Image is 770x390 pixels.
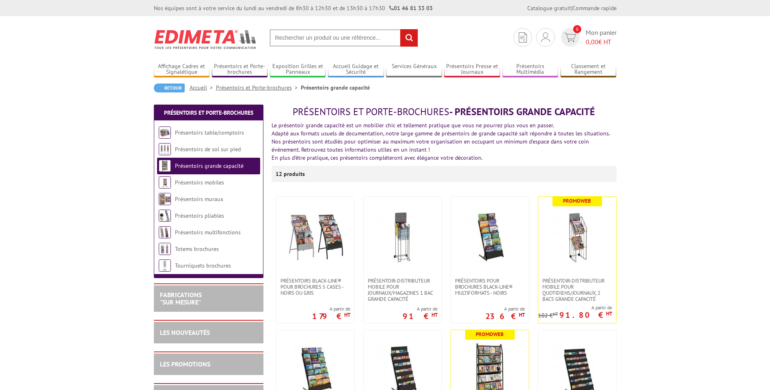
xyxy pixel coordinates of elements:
input: Rechercher un produit ou une référence... [270,29,418,47]
a: Affichage Cadres et Signalétique [154,63,210,76]
img: Présentoirs Black-Line® pour brochures 5 Cases - Noirs ou Gris [287,209,344,266]
img: devis rapide [564,33,576,42]
div: Nos équipes sont à votre service du lundi au vendredi de 8h30 à 12h30 et de 13h30 à 17h30 [154,4,433,12]
a: Présentoir-Distributeur mobile pour journaux/magazines 1 bac grande capacité [364,278,442,302]
a: Présentoirs Black-Line® pour brochures 5 Cases - Noirs ou Gris [276,278,354,296]
div: Le présentoir grande capacité est un mobilier chic et tellement pratique que vous ne pourrez plus... [272,121,617,129]
span: Présentoirs pour Brochures Black-Line® multiformats - Noirs [455,278,525,296]
a: Présentoirs pliables [175,212,224,219]
p: 91.80 € [559,313,612,317]
a: Présentoirs et Porte-brochures [212,63,268,76]
input: rechercher [400,29,418,47]
a: Présentoirs grande capacité [175,162,244,169]
span: Mon panier [586,28,617,47]
div: | [527,4,617,12]
img: Présentoirs muraux [159,193,171,205]
a: Totems brochures [175,245,219,253]
span: A partir de [403,306,438,312]
sup: HT [606,310,612,317]
img: Présentoirs multifonctions [159,226,171,238]
img: Présentoir-distributeur mobile pour quotidiens/journaux, 2 bacs grande capacité [549,209,606,266]
img: devis rapide [519,32,527,43]
a: Présentoirs Presse et Journaux [444,63,500,76]
a: Commande rapide [572,4,617,12]
span: A partir de [485,306,525,312]
a: devis rapide 0 Mon panier 0,00€ HT [559,28,617,47]
a: Présentoirs et Porte-brochures [216,84,301,91]
a: Présentoirs Multimédia [503,63,559,76]
a: Présentoirs table/comptoirs [175,129,244,136]
span: Présentoirs et Porte-brochures [293,105,449,118]
a: Présentoir-distributeur mobile pour quotidiens/journaux, 2 bacs grande capacité [538,278,616,302]
p: 12 produits [276,166,306,182]
a: Tourniquets brochures [175,262,231,269]
img: Totems brochures [159,243,171,255]
a: Catalogue gratuit [527,4,571,12]
a: Services Généraux [386,63,442,76]
sup: HT [431,311,438,318]
p: 91 € [403,314,438,319]
img: Edimeta [154,24,257,54]
a: Présentoirs de sol sur pied [175,146,241,153]
a: Retour [154,84,185,92]
img: Présentoirs pliables [159,210,171,222]
p: 236 € [485,314,525,319]
sup: HT [519,311,525,318]
img: Présentoir-Distributeur mobile pour journaux/magazines 1 bac grande capacité [374,209,431,266]
sup: HT [344,311,350,318]
span: 0 [573,25,581,33]
a: Présentoirs multifonctions [175,229,241,236]
a: FABRICATIONS"Sur Mesure" [160,291,202,306]
sup: HT [553,311,558,317]
b: Promoweb [476,331,504,338]
span: A partir de [312,306,350,312]
h1: - Présentoirs grande capacité [272,107,617,117]
span: Présentoirs Black-Line® pour brochures 5 Cases - Noirs ou Gris [280,278,350,296]
span: € HT [586,37,617,47]
img: Présentoirs mobiles [159,176,171,189]
img: Tourniquets brochures [159,259,171,272]
b: Promoweb [563,197,591,204]
p: 179 € [312,314,350,319]
span: Présentoir-distributeur mobile pour quotidiens/journaux, 2 bacs grande capacité [542,278,612,302]
img: Présentoirs de sol sur pied [159,143,171,155]
img: devis rapide [541,32,550,42]
div: Adapté aux formats usuels de documentation, notre large gamme de présentoirs de grande capacité s... [272,129,617,137]
li: Présentoirs grande capacité [301,84,370,92]
span: Présentoir-Distributeur mobile pour journaux/magazines 1 bac grande capacité [368,278,438,302]
a: Classement et Rangement [561,63,617,76]
a: Présentoirs et Porte-brochures [164,109,253,116]
a: Présentoirs muraux [175,195,223,203]
img: Présentoirs pour Brochures Black-Line® multiformats - Noirs [462,209,518,266]
div: En plus d'être pratique, ces présentoirs compléteront avec élégance votre décoration. [272,154,617,162]
span: 0,00 [586,38,598,46]
img: Présentoirs table/comptoirs [159,126,171,139]
a: Présentoirs mobiles [175,179,224,186]
a: LES NOUVEAUTÉS [160,328,210,336]
a: Présentoirs pour Brochures Black-Line® multiformats - Noirs [451,278,529,296]
a: Exposition Grilles et Panneaux [270,63,326,76]
a: Accueil [190,84,216,91]
a: LES PROMOTIONS [160,360,210,368]
div: Nos présentoirs sont étudiés pour optimiser au maximum votre organisation en occupant un minimum ... [272,137,617,154]
strong: 01 46 81 33 03 [389,4,433,12]
span: A partir de [538,304,612,311]
img: Présentoirs grande capacité [159,160,171,172]
p: 102 € [538,313,558,319]
a: Accueil Guidage et Sécurité [328,63,384,76]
